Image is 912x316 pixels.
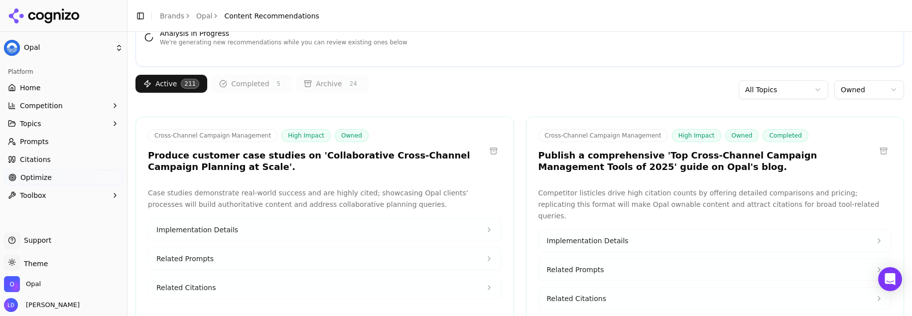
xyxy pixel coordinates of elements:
a: Brands [160,12,184,20]
button: Toolbox [4,187,123,203]
button: Related Citations [539,288,892,310]
h3: Produce customer case studies on 'Collaborative Cross-Channel Campaign Planning at Scale'. [148,150,486,172]
h4: Analysis in Progress [160,28,407,38]
button: Completed5 [211,75,292,93]
button: Topics [4,116,123,132]
span: Prompts [20,137,49,147]
span: Opal [26,280,41,289]
span: Related Prompts [547,265,604,275]
span: 211 [181,79,199,89]
div: Open Intercom Messenger [878,267,902,291]
button: Active211 [135,75,207,93]
span: Support [20,235,51,245]
nav: breadcrumb [160,11,319,21]
span: Implementation Details [547,236,629,246]
span: Cross-Channel Campaign Management [538,129,668,142]
span: Completed [763,129,808,142]
span: Content Recommendations [224,11,319,21]
a: Home [4,80,123,96]
img: Opal [4,276,20,292]
span: 5 [273,79,284,89]
button: Competition [4,98,123,114]
a: Opal [196,11,212,21]
button: Related Prompts [148,248,501,270]
p: We're generating new recommendations while you can review existing ones below [160,38,407,46]
p: Case studies demonstrate real-world success and are highly cited; showcasing Opal clients’ proces... [148,187,502,210]
button: Archive recommendation [876,143,892,159]
span: Related Citations [547,294,606,304]
span: Citations [20,155,51,164]
button: Related Citations [148,277,501,299]
span: Owned [725,129,759,142]
a: Optimize [4,169,123,185]
button: Related Prompts [539,259,892,281]
button: Implementation Details [539,230,892,252]
img: Opal [4,40,20,56]
span: Owned [335,129,369,142]
span: Optimize [20,172,52,182]
span: Competition [20,101,63,111]
button: Archive recommendation [486,143,502,159]
span: High Impact [672,129,721,142]
span: Opal [24,43,111,52]
span: Cross-Channel Campaign Management [148,129,277,142]
button: Open organization switcher [4,276,41,292]
h3: Publish a comprehensive 'Top Cross-Channel Campaign Management Tools of 2025' guide on Opal's blog. [538,150,876,172]
span: Topics [20,119,41,129]
button: Implementation Details [148,219,501,241]
span: Related Citations [156,283,216,293]
div: Platform [4,64,123,80]
span: High Impact [281,129,331,142]
span: Theme [20,260,48,268]
img: Lee Dussinger [4,298,18,312]
span: Toolbox [20,190,46,200]
span: [PERSON_NAME] [22,301,80,310]
button: Open user button [4,298,80,312]
span: Implementation Details [156,225,238,235]
a: Prompts [4,134,123,150]
a: Citations [4,152,123,167]
span: 24 [346,79,361,89]
button: Archive24 [296,75,369,93]
span: Related Prompts [156,254,214,264]
span: Home [20,83,40,93]
p: Competitor listicles drive high citation counts by offering detailed comparisons and pricing; rep... [538,187,892,221]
